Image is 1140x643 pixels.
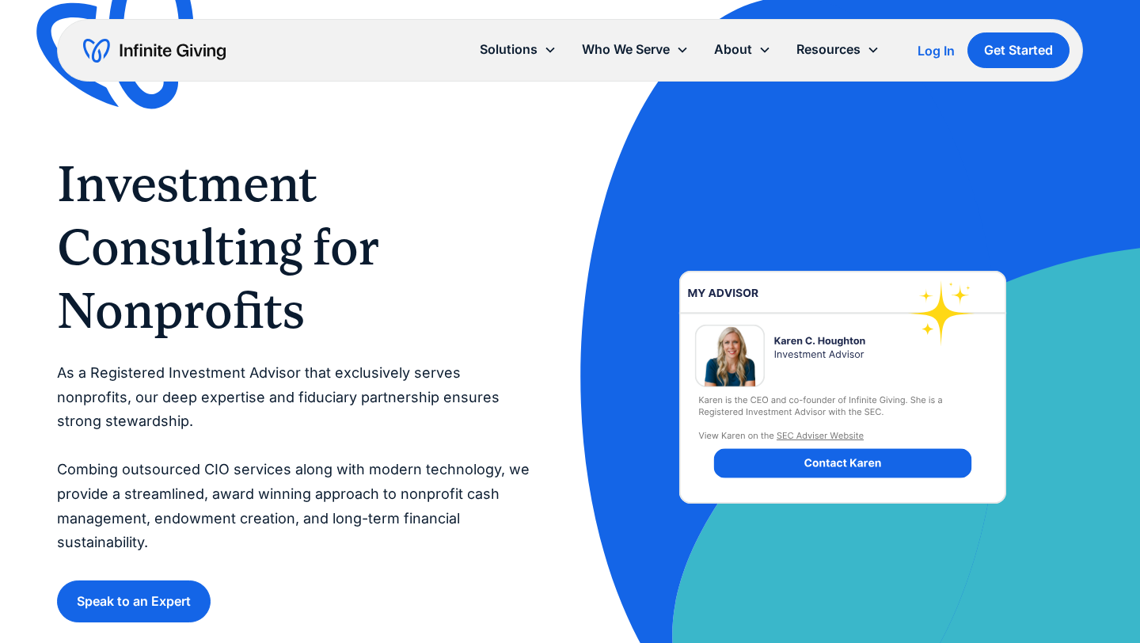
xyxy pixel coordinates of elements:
a: Get Started [967,32,1070,68]
a: Speak to an Expert [57,580,211,622]
div: Resources [796,39,861,60]
div: Who We Serve [582,39,670,60]
img: investment-advisor-nonprofit-financial [631,211,1054,565]
div: Who We Serve [569,32,701,67]
div: Solutions [480,39,538,60]
div: Resources [784,32,892,67]
a: Log In [918,41,955,60]
h1: Investment Consulting for Nonprofits [57,152,538,342]
p: As a Registered Investment Advisor that exclusively serves nonprofits, our deep expertise and fid... [57,361,538,555]
div: Solutions [467,32,569,67]
div: About [714,39,752,60]
div: Log In [918,44,955,57]
a: home [83,38,226,63]
div: About [701,32,784,67]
